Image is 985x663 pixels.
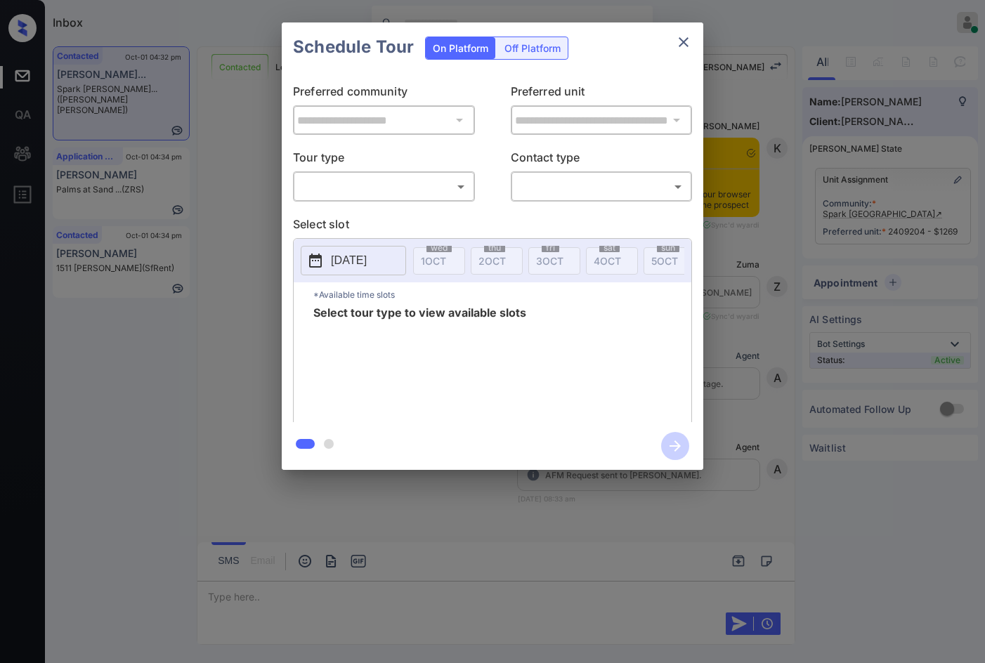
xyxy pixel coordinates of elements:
p: Contact type [511,149,693,171]
div: Off Platform [497,37,568,59]
p: Preferred unit [511,83,693,105]
p: [DATE] [331,252,367,269]
p: Tour type [293,149,475,171]
div: On Platform [426,37,495,59]
button: close [670,28,698,56]
p: *Available time slots [313,282,691,307]
p: Preferred community [293,83,475,105]
p: Select slot [293,216,692,238]
h2: Schedule Tour [282,22,425,72]
span: Select tour type to view available slots [313,307,526,419]
button: [DATE] [301,246,406,275]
